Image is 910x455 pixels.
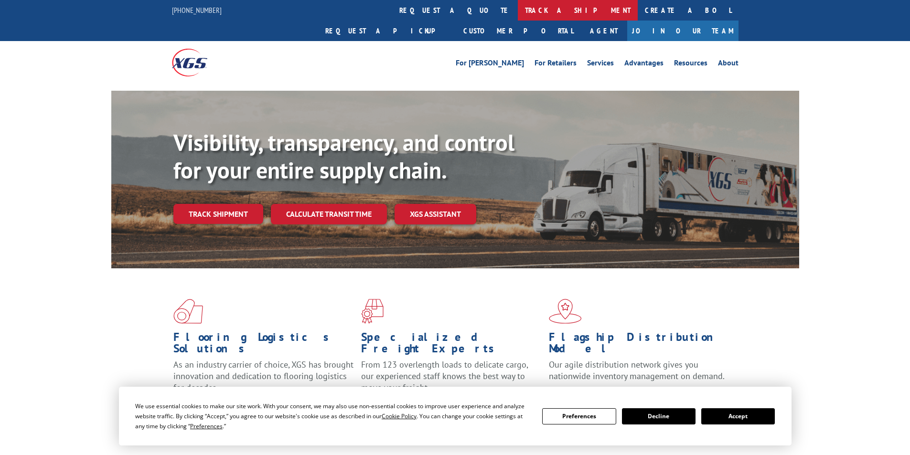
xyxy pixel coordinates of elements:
a: Calculate transit time [271,204,387,224]
a: XGS ASSISTANT [395,204,476,224]
div: We use essential cookies to make our site work. With your consent, we may also use non-essential ... [135,401,531,431]
a: [PHONE_NUMBER] [172,5,222,15]
span: As an industry carrier of choice, XGS has brought innovation and dedication to flooring logistics... [173,359,353,393]
a: About [718,59,739,70]
span: Cookie Policy [382,412,417,420]
a: Advantages [624,59,664,70]
a: Request a pickup [318,21,456,41]
a: Resources [674,59,707,70]
img: xgs-icon-focused-on-flooring-red [361,299,384,324]
b: Visibility, transparency, and control for your entire supply chain. [173,127,514,185]
span: Preferences [190,422,223,430]
a: Customer Portal [456,21,580,41]
a: Agent [580,21,627,41]
a: For Retailers [535,59,577,70]
button: Decline [622,408,696,424]
a: Join Our Team [627,21,739,41]
h1: Flooring Logistics Solutions [173,331,354,359]
a: For [PERSON_NAME] [456,59,524,70]
a: Track shipment [173,204,263,224]
button: Preferences [542,408,616,424]
img: xgs-icon-flagship-distribution-model-red [549,299,582,324]
p: From 123 overlength loads to delicate cargo, our experienced staff knows the best way to move you... [361,359,542,402]
a: Services [587,59,614,70]
img: xgs-icon-total-supply-chain-intelligence-red [173,299,203,324]
button: Accept [701,408,775,424]
h1: Flagship Distribution Model [549,331,729,359]
div: Cookie Consent Prompt [119,387,792,445]
h1: Specialized Freight Experts [361,331,542,359]
span: Our agile distribution network gives you nationwide inventory management on demand. [549,359,725,381]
